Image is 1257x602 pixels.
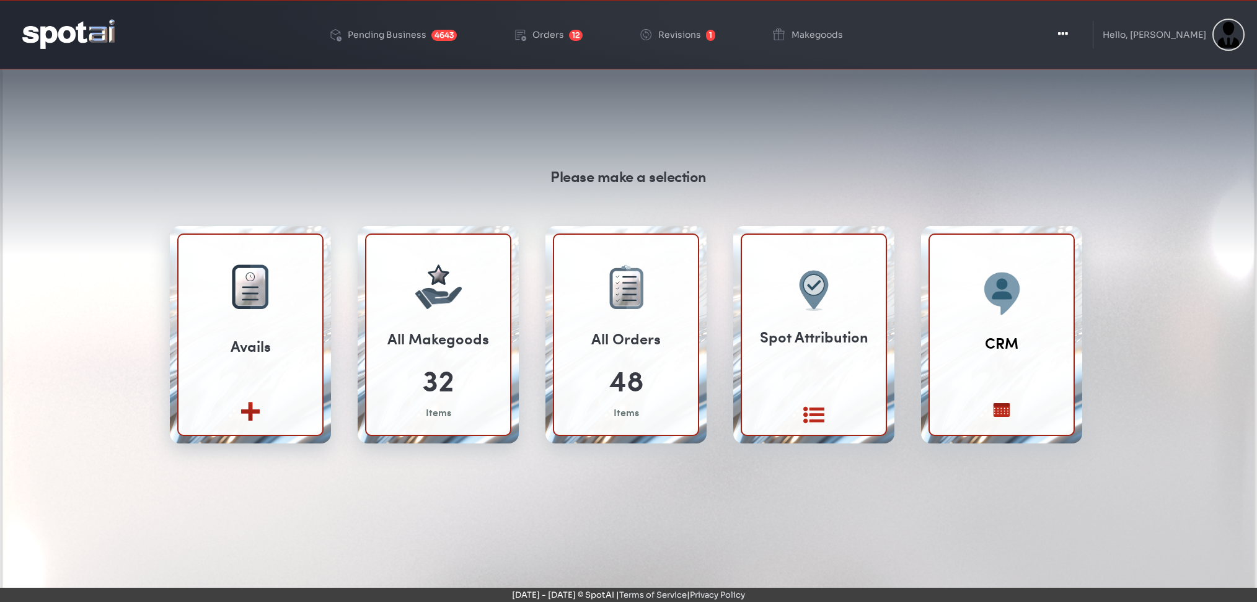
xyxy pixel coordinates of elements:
[318,7,467,62] a: Pending Business 4643
[985,332,1018,354] a: CRM
[418,294,420,296] img: vector-34.svg
[242,286,258,300] img: group-28.png
[626,264,631,269] img: vector-36.svg
[706,30,715,41] span: 1
[591,328,661,349] div: All Orders
[615,287,620,290] img: vector-40.svg
[569,30,583,41] span: 12
[1093,21,1093,48] img: line-1.svg
[973,264,1031,323] img: CRM-V4.png
[22,19,115,48] img: logo-reversed.png
[615,281,620,284] img: vector-39.svg
[769,414,859,446] a: Google vs Post Logs
[422,358,454,401] div: 32
[348,30,426,39] div: Pending Business
[387,328,489,349] div: All Makegoods
[615,293,620,296] img: vector-41.svg
[426,405,451,419] div: Items
[1212,19,1245,51] img: Sterling Cooper & Partners
[609,268,643,309] img: group-31.png
[628,7,725,62] a: Revisions 1
[968,426,1035,450] a: My Calendar
[245,272,255,281] img: group-29.png
[638,27,653,42] img: change-circle.png
[513,27,527,42] img: order-play.png
[431,30,457,41] span: 4643
[550,165,707,187] div: Please make a selection
[609,358,644,401] div: 48
[553,233,699,436] a: All Orders 48 Items
[968,386,1035,434] img: my_calendar_icon_BA2B1B_centered_bigger.svg
[365,233,511,436] a: All Makegoods 32 Items
[328,27,343,42] img: deployed-code-history.png
[658,30,701,39] div: Revisions
[788,264,840,316] img: spot-attribution.png
[769,432,859,446] div: Google vs Post Logs
[232,264,268,309] img: group-27.png
[615,275,620,278] img: vector-38.svg
[792,30,843,39] div: Makegoods
[622,276,637,301] img: group-32.png
[217,432,284,447] div: Create new
[1103,30,1206,39] div: Hello, [PERSON_NAME]
[532,30,564,39] div: Orders
[615,299,620,302] img: vector-42.svg
[742,326,886,347] div: Spot Attribution
[621,264,626,269] img: vector-37.svg
[614,405,639,419] div: Items
[179,335,322,357] div: Avails
[217,423,284,447] a: Create new
[761,7,853,62] a: Makegoods
[503,7,593,62] a: Orders 12
[690,590,745,600] a: Privacy Policy
[217,383,284,431] img: create-new-2.svg
[619,590,687,600] a: Terms of Service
